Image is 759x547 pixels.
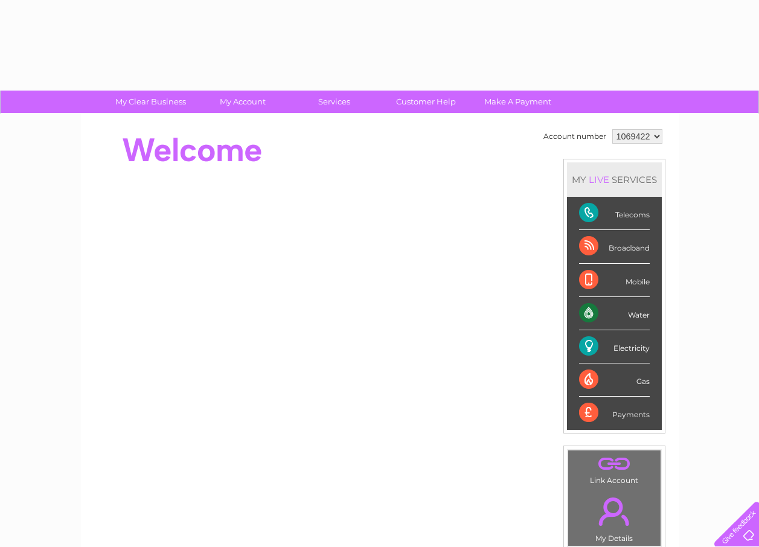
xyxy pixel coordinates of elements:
[101,91,200,113] a: My Clear Business
[579,397,650,429] div: Payments
[579,197,650,230] div: Telecoms
[579,230,650,263] div: Broadband
[468,91,568,113] a: Make A Payment
[586,174,612,185] div: LIVE
[284,91,384,113] a: Services
[579,264,650,297] div: Mobile
[579,363,650,397] div: Gas
[568,450,661,488] td: Link Account
[540,126,609,147] td: Account number
[567,162,662,197] div: MY SERVICES
[579,330,650,363] div: Electricity
[376,91,476,113] a: Customer Help
[571,490,658,533] a: .
[571,453,658,475] a: .
[193,91,292,113] a: My Account
[579,297,650,330] div: Water
[568,487,661,546] td: My Details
